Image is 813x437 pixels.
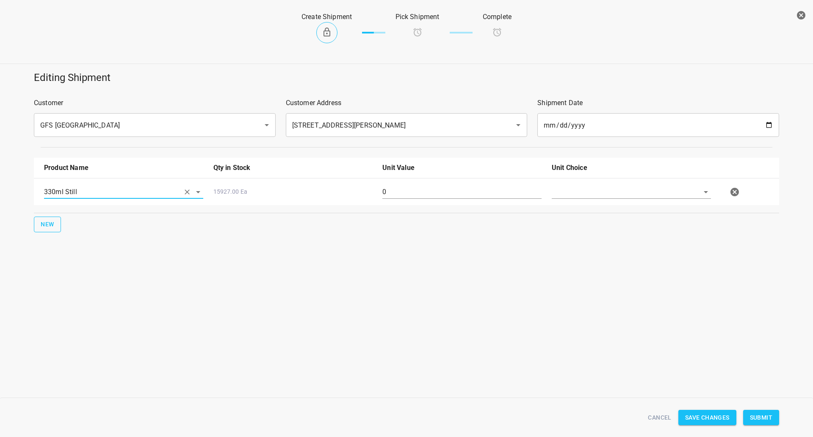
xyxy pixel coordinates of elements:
button: Cancel [644,410,675,426]
p: Shipment Date [537,98,779,108]
p: Create Shipment [301,12,352,22]
button: New [34,217,61,232]
button: Open [512,119,524,131]
p: Pick Shipment [395,12,440,22]
p: Customer [34,98,276,108]
p: Unit Value [382,163,542,173]
button: Clear [181,186,193,198]
button: Open [192,186,204,198]
span: Cancel [648,412,671,423]
h5: Editing Shipment [34,71,779,84]
span: New [41,219,54,230]
p: Complete [483,12,512,22]
button: Submit [743,410,779,426]
button: Open [700,186,712,198]
p: Product Name [44,163,203,173]
p: Qty in Stock [213,163,373,173]
button: Save Changes [678,410,736,426]
button: Open [261,119,273,131]
span: Save Changes [685,412,730,423]
p: Unit Choice [552,163,711,173]
p: Customer Address [286,98,528,108]
span: Submit [750,412,772,423]
p: 15927.00 Ea [213,187,373,196]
